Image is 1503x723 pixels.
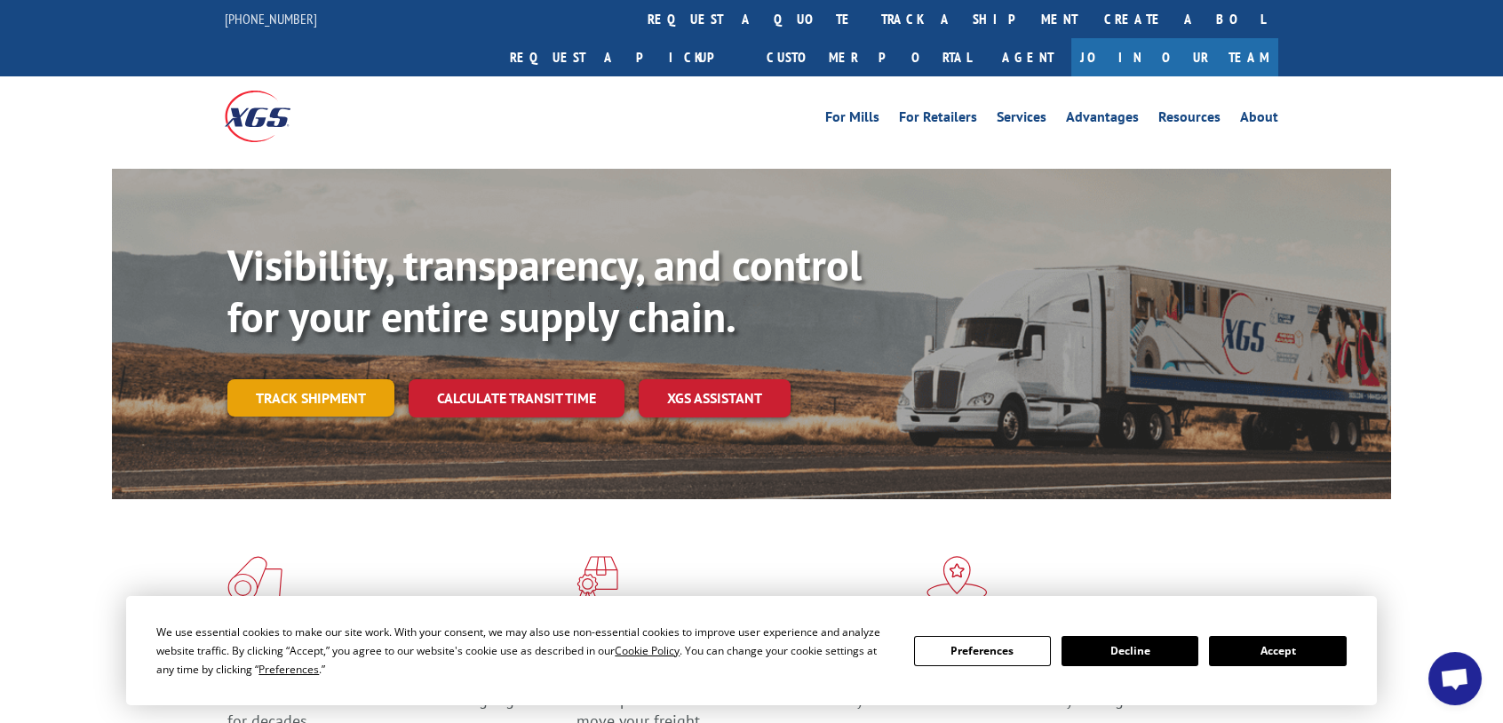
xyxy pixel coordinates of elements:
a: Advantages [1066,110,1139,130]
a: Agent [984,38,1071,76]
span: Cookie Policy [615,643,680,658]
button: Decline [1062,636,1198,666]
a: About [1240,110,1278,130]
span: Preferences [258,662,319,677]
div: Open chat [1428,652,1482,705]
button: Preferences [914,636,1051,666]
div: We use essential cookies to make our site work. With your consent, we may also use non-essential ... [156,623,892,679]
img: xgs-icon-total-supply-chain-intelligence-red [227,556,282,602]
a: Calculate transit time [409,379,624,417]
div: Cookie Consent Prompt [126,596,1377,705]
a: For Retailers [899,110,977,130]
button: Accept [1209,636,1346,666]
a: Request a pickup [497,38,753,76]
a: XGS ASSISTANT [639,379,791,417]
a: Services [997,110,1046,130]
img: xgs-icon-focused-on-flooring-red [577,556,618,602]
a: Track shipment [227,379,394,417]
a: [PHONE_NUMBER] [225,10,317,28]
a: Resources [1158,110,1221,130]
img: xgs-icon-flagship-distribution-model-red [926,556,988,602]
a: For Mills [825,110,879,130]
a: Join Our Team [1071,38,1278,76]
b: Visibility, transparency, and control for your entire supply chain. [227,237,862,344]
a: Customer Portal [753,38,984,76]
